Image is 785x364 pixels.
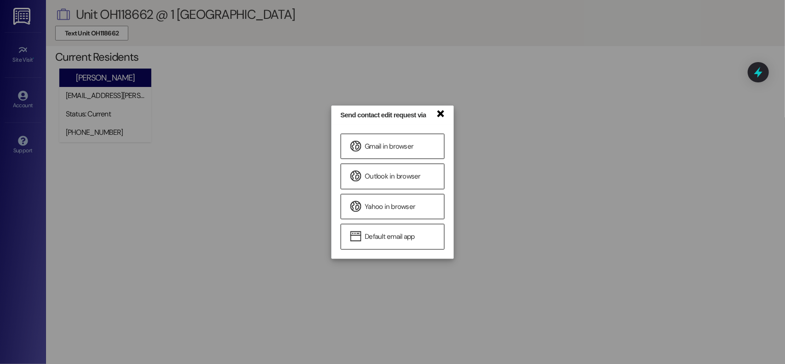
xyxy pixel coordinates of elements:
span: Default email app [365,232,414,242]
span: Gmail in browser [365,142,413,151]
a: Outlook in browser [340,164,445,189]
a: Yahoo in browser [340,194,445,219]
a: Default email app [340,224,445,249]
a: × [435,108,445,118]
span: Yahoo in browser [365,202,415,212]
span: Outlook in browser [365,172,421,182]
a: Gmail in browser [340,133,445,159]
div: Send contact edit request via [340,110,426,120]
